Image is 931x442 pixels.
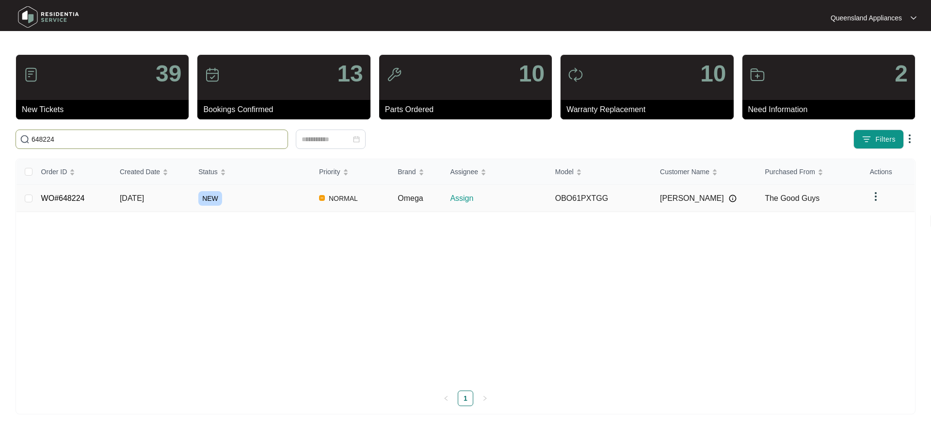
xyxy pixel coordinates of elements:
[862,159,915,185] th: Actions
[477,391,493,406] li: Next Page
[450,166,478,177] span: Assignee
[203,104,370,115] p: Bookings Confirmed
[385,104,552,115] p: Parts Ordered
[398,166,416,177] span: Brand
[23,67,39,82] img: icon
[660,193,724,204] span: [PERSON_NAME]
[442,159,547,185] th: Assignee
[566,104,733,115] p: Warranty Replacement
[568,67,583,82] img: icon
[870,191,882,202] img: dropdown arrow
[41,194,85,202] a: WO#648224
[458,391,473,406] a: 1
[438,391,454,406] button: left
[438,391,454,406] li: Previous Page
[319,195,325,201] img: Vercel Logo
[205,67,220,82] img: icon
[895,62,908,85] p: 2
[41,166,67,177] span: Order ID
[875,134,896,145] span: Filters
[198,166,218,177] span: Status
[450,193,547,204] p: Assign
[337,62,363,85] p: 13
[547,185,652,212] td: OBO61PXTGG
[547,159,652,185] th: Model
[519,62,545,85] p: 10
[325,193,362,204] span: NORMAL
[15,2,82,32] img: residentia service logo
[191,159,311,185] th: Status
[120,166,160,177] span: Created Date
[156,62,181,85] p: 39
[904,133,915,145] img: dropdown arrow
[120,194,144,202] span: [DATE]
[311,159,390,185] th: Priority
[32,134,284,145] input: Search by Order Id, Assignee Name, Customer Name, Brand and Model
[652,159,757,185] th: Customer Name
[33,159,112,185] th: Order ID
[862,134,871,144] img: filter icon
[482,395,488,401] span: right
[20,134,30,144] img: search-icon
[660,166,709,177] span: Customer Name
[748,104,915,115] p: Need Information
[765,194,819,202] span: The Good Guys
[22,104,189,115] p: New Tickets
[700,62,726,85] p: 10
[757,159,862,185] th: Purchased From
[750,67,765,82] img: icon
[911,16,916,20] img: dropdown arrow
[112,159,191,185] th: Created Date
[477,391,493,406] button: right
[443,395,449,401] span: left
[398,194,423,202] span: Omega
[198,191,222,206] span: NEW
[765,166,815,177] span: Purchased From
[386,67,402,82] img: icon
[831,13,902,23] p: Queensland Appliances
[319,166,340,177] span: Priority
[555,166,574,177] span: Model
[853,130,904,149] button: filter iconFilters
[729,195,737,202] img: Info icon
[390,159,442,185] th: Brand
